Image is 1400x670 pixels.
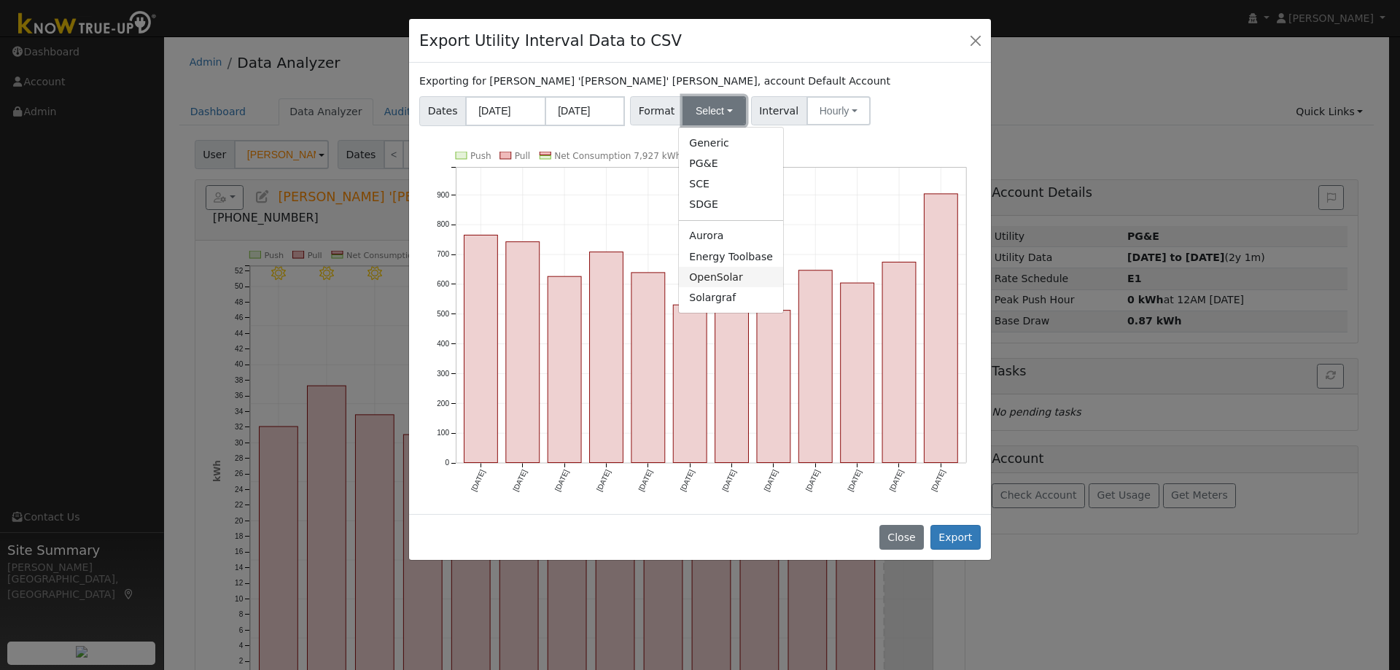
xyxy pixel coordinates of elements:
a: OpenSolar [679,267,783,287]
rect: onclick="" [798,270,832,463]
a: Aurora [679,226,783,246]
a: Solargraf [679,287,783,308]
h4: Export Utility Interval Data to CSV [419,29,682,52]
text: [DATE] [763,468,779,492]
text: Pull [515,151,530,161]
text: 600 [437,280,449,288]
rect: onclick="" [841,283,874,462]
text: [DATE] [595,468,612,492]
rect: onclick="" [757,310,790,462]
text: [DATE] [846,468,863,492]
text: 900 [437,190,449,198]
text: Net Consumption 7,927 kWh [554,151,681,161]
text: 700 [437,250,449,258]
text: [DATE] [888,468,905,492]
text: [DATE] [553,468,570,492]
a: PG&E [679,153,783,174]
text: 800 [437,220,449,228]
text: 400 [437,340,449,348]
text: [DATE] [804,468,821,492]
rect: onclick="" [464,235,498,462]
span: Format [630,96,683,125]
a: Energy Toolbase [679,246,783,267]
span: Interval [751,96,807,125]
text: [DATE] [720,468,737,492]
button: Close [965,30,986,50]
rect: onclick="" [590,252,623,462]
rect: onclick="" [631,273,665,463]
text: 0 [446,459,450,467]
rect: onclick="" [882,262,916,462]
a: SDGE [679,195,783,215]
text: Push [470,151,491,161]
rect: onclick="" [925,194,958,463]
text: 500 [437,310,449,318]
a: Generic [679,133,783,153]
button: Close [879,525,924,550]
span: Dates [419,96,466,126]
text: 100 [437,429,449,437]
rect: onclick="" [715,288,749,462]
rect: onclick="" [548,276,581,462]
text: [DATE] [637,468,654,492]
button: Select [682,96,746,125]
rect: onclick="" [506,241,540,462]
label: Exporting for [PERSON_NAME] '[PERSON_NAME]' [PERSON_NAME], account Default Account [419,74,890,89]
text: [DATE] [512,468,529,492]
text: [DATE] [470,468,486,492]
text: [DATE] [930,468,946,492]
a: SCE [679,174,783,195]
text: [DATE] [679,468,696,492]
button: Export [930,525,981,550]
text: 200 [437,399,449,407]
rect: onclick="" [673,305,707,462]
text: 300 [437,369,449,377]
button: Hourly [806,96,871,125]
